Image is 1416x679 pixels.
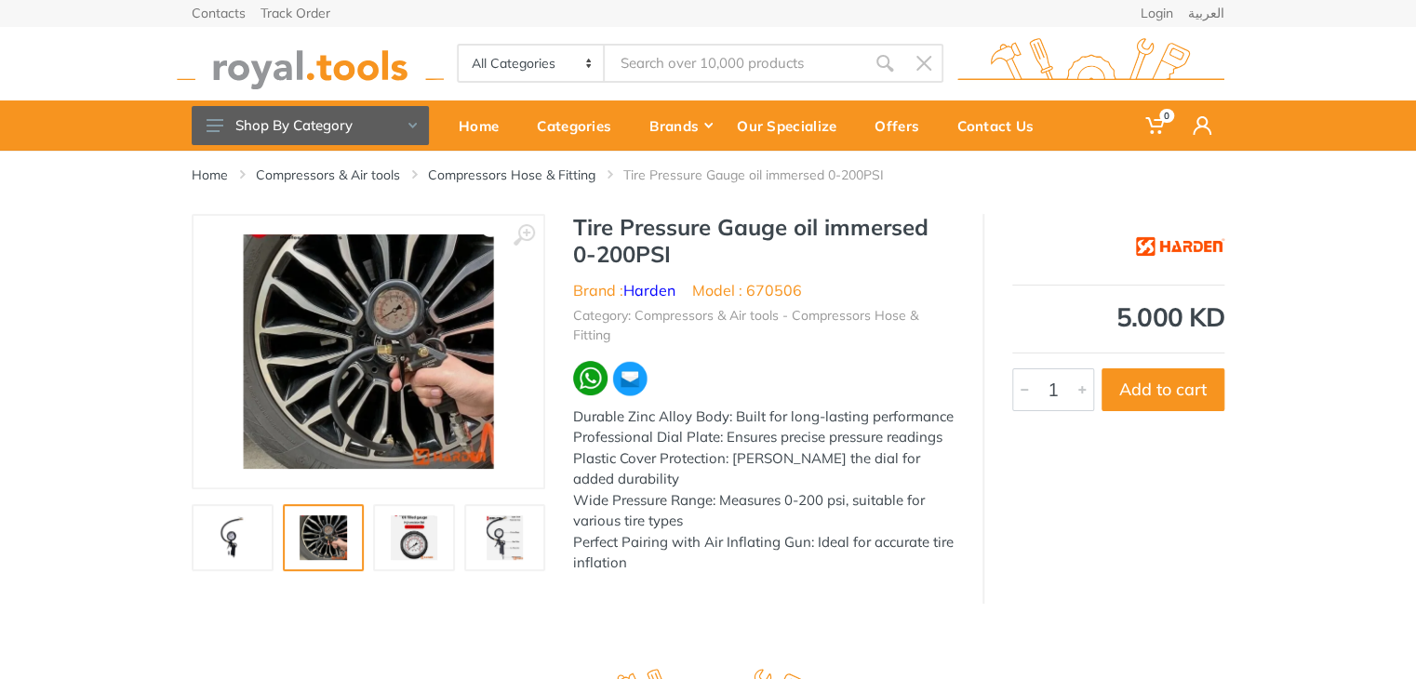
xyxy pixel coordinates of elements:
div: Our Specialize [724,106,862,145]
div: Offers [862,106,944,145]
a: Track Order [260,7,330,20]
a: Categories [524,100,636,151]
a: Royal Tools - Tire Pressure Gauge oil immersed 0-200PSI [464,504,546,571]
img: royal.tools Logo [177,38,444,89]
div: 5.000 KD [1012,304,1224,330]
a: Royal Tools - Tire Pressure Gauge oil immersed 0-200PSI [283,504,365,571]
div: Perfect Pairing with Air Inflating Gun: Ideal for accurate tire inflation [573,532,955,574]
a: Home [192,166,228,184]
div: Home [446,106,524,145]
nav: breadcrumb [192,166,1224,184]
a: Home [446,100,524,151]
a: العربية [1188,7,1224,20]
img: ma.webp [611,360,648,397]
input: Site search [605,44,865,83]
a: Login [1141,7,1173,20]
img: Harden [1136,223,1224,270]
img: Royal Tools - Tire Pressure Gauge oil immersed 0-200PSI [475,515,535,560]
div: Wide Pressure Range: Measures 0-200 psi, suitable for various tire types [573,490,955,532]
div: Contact Us [944,106,1059,145]
span: 0 [1159,109,1174,123]
a: Compressors & Air tools [256,166,400,184]
h1: Tire Pressure Gauge oil immersed 0-200PSI [573,214,955,268]
a: 0 [1132,100,1180,151]
img: wa.webp [573,361,608,395]
div: Plastic Cover Protection: [PERSON_NAME] the dial for added durability [573,448,955,490]
li: Model : 670506 [692,279,802,301]
div: Categories [524,106,636,145]
button: Add to cart [1102,368,1224,411]
a: Compressors Hose & Fitting [428,166,595,184]
button: Shop By Category [192,106,429,145]
img: royal.tools Logo [957,38,1224,89]
img: Royal Tools - Tire Pressure Gauge oil immersed 0-200PSI [294,515,354,560]
a: Our Specialize [724,100,862,151]
a: Royal Tools - Tire Pressure Gauge oil immersed 0-200PSI [192,504,274,571]
a: Royal Tools - Tire Pressure Gauge oil immersed 0-200PSI [373,504,455,571]
div: Professional Dial Plate: Ensures precise pressure readings [573,427,955,448]
li: Brand : [573,279,675,301]
img: Royal Tools - Tire Pressure Gauge oil immersed 0-200PSI [384,515,444,560]
img: Royal Tools - Tire Pressure Gauge oil immersed 0-200PSI [203,515,262,560]
img: Royal Tools - Tire Pressure Gauge oil immersed 0-200PSI [244,234,494,469]
select: Category [459,46,605,81]
li: Tire Pressure Gauge oil immersed 0-200PSI [623,166,912,184]
li: Category: Compressors & Air tools - Compressors Hose & Fitting [573,306,955,345]
div: Durable Zinc Alloy Body: Built for long-lasting performance [573,406,955,428]
div: Brands [636,106,724,145]
a: Offers [862,100,944,151]
a: Contact Us [944,100,1059,151]
a: Harden [623,281,675,300]
a: Contacts [192,7,246,20]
